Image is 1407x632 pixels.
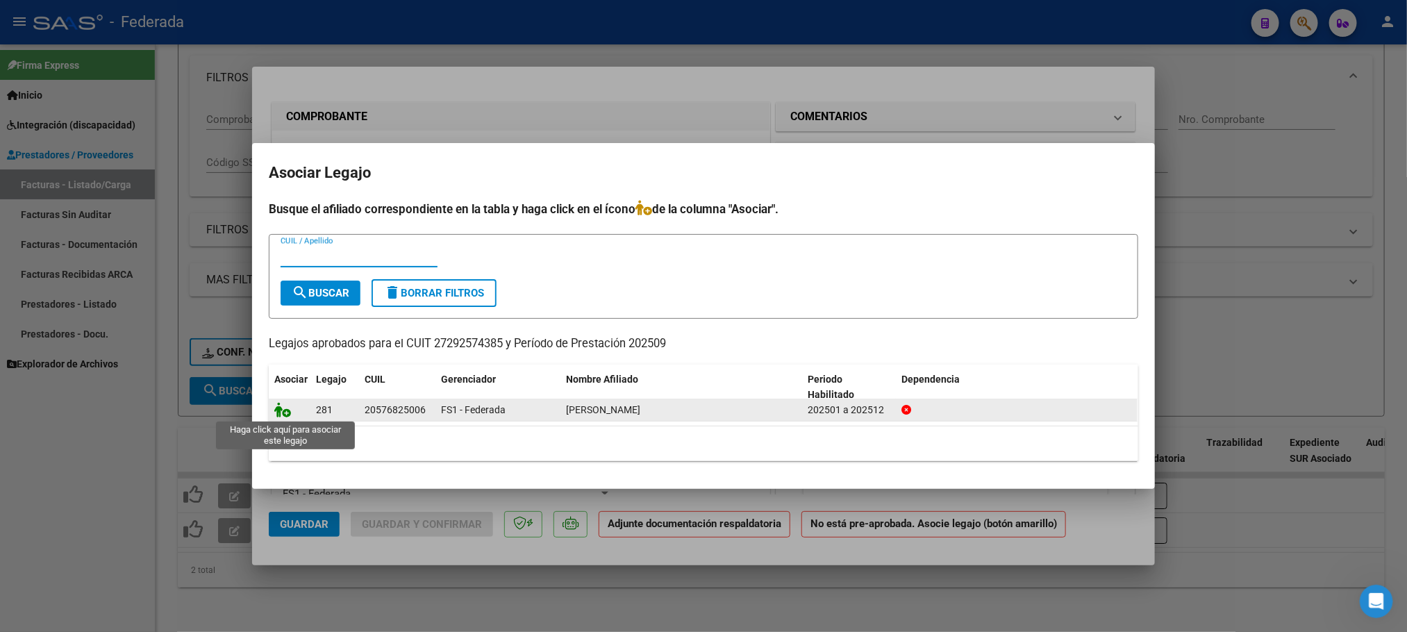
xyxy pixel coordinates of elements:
h2: Asociar Legajo [269,160,1138,186]
span: BASCIANO ALBEROLA FRANCESCO [566,404,640,415]
span: Periodo Habilitado [808,374,854,401]
mat-icon: delete [384,284,401,301]
datatable-header-cell: Asociar [269,365,310,410]
span: 281 [316,404,333,415]
span: Nombre Afiliado [566,374,638,385]
mat-icon: search [292,284,308,301]
div: 20576825006 [365,402,426,418]
p: Legajos aprobados para el CUIT 27292574385 y Período de Prestación 202509 [269,335,1138,353]
div: 1 registros [269,426,1138,461]
h4: Busque el afiliado correspondiente en la tabla y haga click en el ícono de la columna "Asociar". [269,200,1138,218]
span: CUIL [365,374,385,385]
span: Gerenciador [441,374,496,385]
datatable-header-cell: Dependencia [896,365,1138,410]
button: Buscar [281,281,360,306]
div: 202501 a 202512 [808,402,890,418]
span: Buscar [292,287,349,299]
datatable-header-cell: CUIL [359,365,435,410]
datatable-header-cell: Gerenciador [435,365,560,410]
datatable-header-cell: Periodo Habilitado [802,365,896,410]
span: Dependencia [901,374,960,385]
datatable-header-cell: Nombre Afiliado [560,365,802,410]
span: Legajo [316,374,347,385]
span: Borrar Filtros [384,287,484,299]
iframe: Intercom live chat [1360,585,1393,618]
button: Borrar Filtros [372,279,497,307]
datatable-header-cell: Legajo [310,365,359,410]
span: Asociar [274,374,308,385]
span: FS1 - Federada [441,404,506,415]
